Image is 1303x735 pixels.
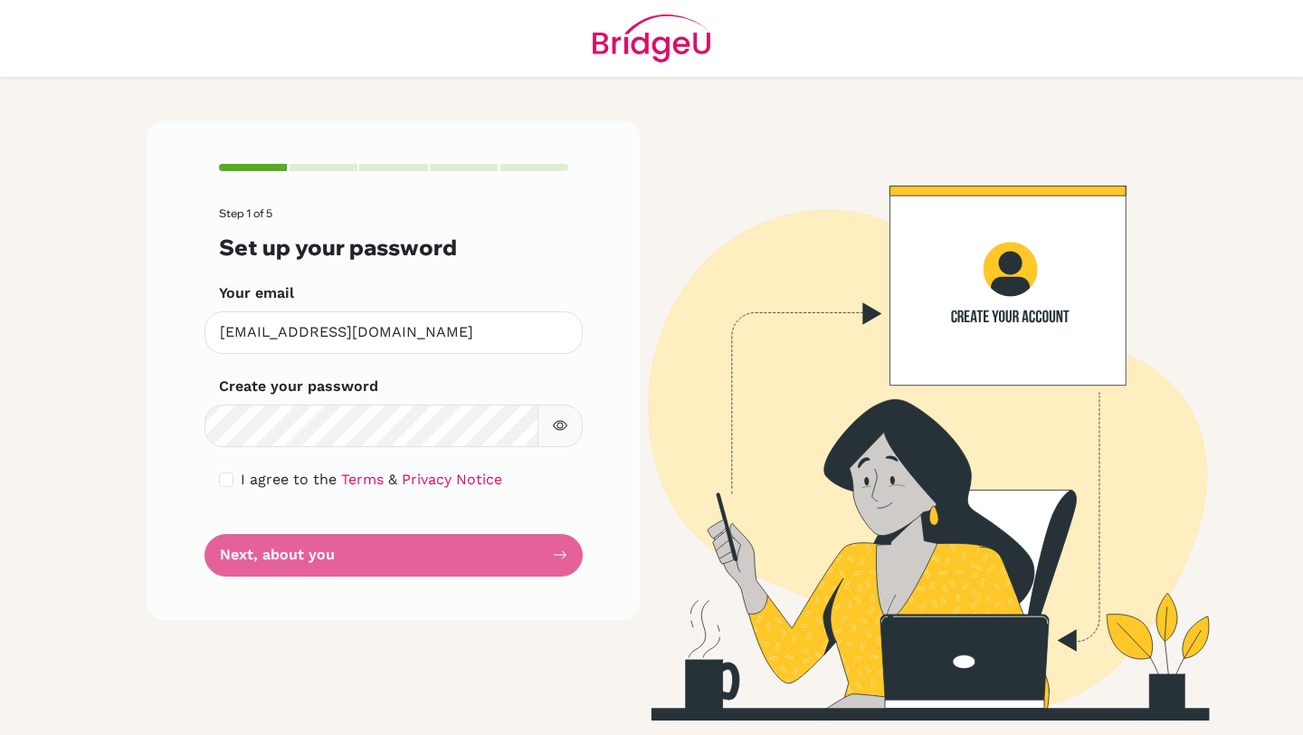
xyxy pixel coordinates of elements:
label: Create your password [219,376,378,397]
span: & [388,471,397,488]
label: Your email [219,282,294,304]
span: Step 1 of 5 [219,206,272,220]
h3: Set up your password [219,234,568,261]
span: I agree to the [241,471,337,488]
input: Insert your email* [204,311,583,354]
a: Terms [341,471,384,488]
a: Privacy Notice [402,471,502,488]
